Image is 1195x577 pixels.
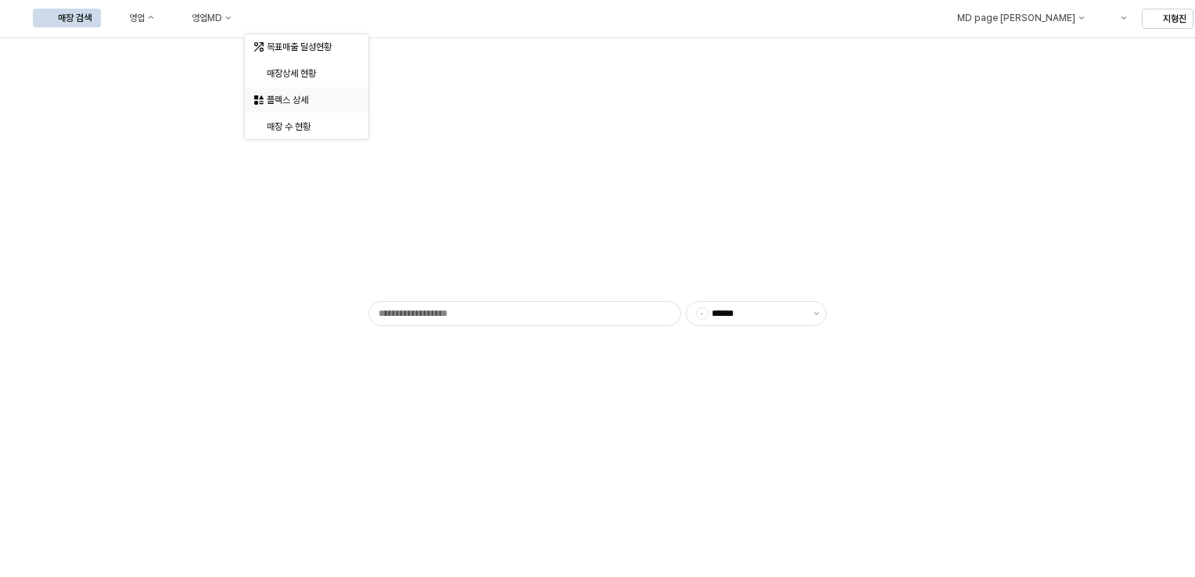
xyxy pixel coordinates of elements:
button: 제안 사항 표시 [807,302,826,325]
button: 지형진 [1142,9,1193,29]
p: 지형진 [1163,13,1186,25]
span: - [697,308,708,319]
button: 영업MD [167,9,241,27]
div: 매장상세 현황 [267,67,350,80]
button: MD page [PERSON_NAME] [931,9,1093,27]
div: 영업MD [192,13,222,23]
div: 매장 검색 [58,13,92,23]
div: MD page [PERSON_NAME] [956,13,1075,23]
button: 영업 [104,9,163,27]
div: 영업 [129,13,145,23]
button: 매장 검색 [33,9,101,27]
div: 목표매출 달성현황 [267,41,350,53]
div: 플렉스 상세 [267,94,350,106]
div: Menu item 6 [1096,9,1136,27]
div: 매장 수 현황 [267,120,350,133]
div: MD page 이동 [931,9,1093,27]
div: Select an option [245,34,368,140]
